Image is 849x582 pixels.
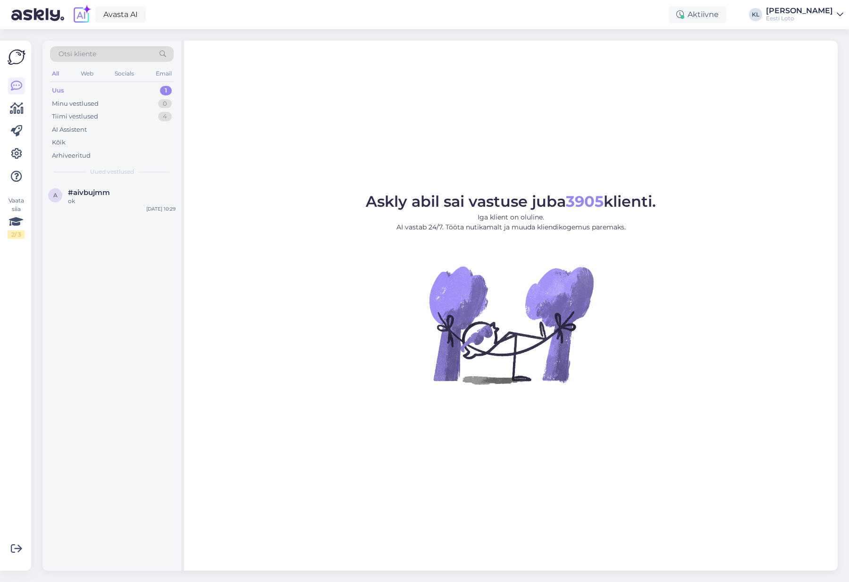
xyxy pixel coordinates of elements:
div: Email [154,67,174,80]
div: AI Assistent [52,125,87,135]
div: Uus [52,86,64,95]
img: explore-ai [72,5,92,25]
img: Askly Logo [8,48,25,66]
div: Socials [113,67,136,80]
div: KL [749,8,762,21]
div: Arhiveeritud [52,151,91,160]
p: Iga klient on oluline. AI vastab 24/7. Tööta nutikamalt ja muuda kliendikogemus paremaks. [366,212,656,232]
div: [DATE] 10:29 [146,205,176,212]
div: Kõik [52,138,66,147]
div: 2 / 3 [8,230,25,239]
div: Eesti Loto [766,15,833,22]
a: [PERSON_NAME]Eesti Loto [766,7,843,22]
div: Minu vestlused [52,99,99,109]
div: All [50,67,61,80]
div: 0 [158,99,172,109]
div: ok [68,197,176,205]
div: Web [79,67,95,80]
span: a [53,192,58,199]
div: [PERSON_NAME] [766,7,833,15]
a: Avasta AI [95,7,146,23]
div: Vaata siia [8,196,25,239]
span: Askly abil sai vastuse juba klienti. [366,192,656,211]
div: Tiimi vestlused [52,112,98,121]
span: Uued vestlused [90,168,134,176]
div: 1 [160,86,172,95]
div: Aktiivne [669,6,726,23]
div: 4 [158,112,172,121]
b: 3905 [566,192,604,211]
span: Otsi kliente [59,49,96,59]
img: No Chat active [426,240,596,410]
span: #aivbujmm [68,188,110,197]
